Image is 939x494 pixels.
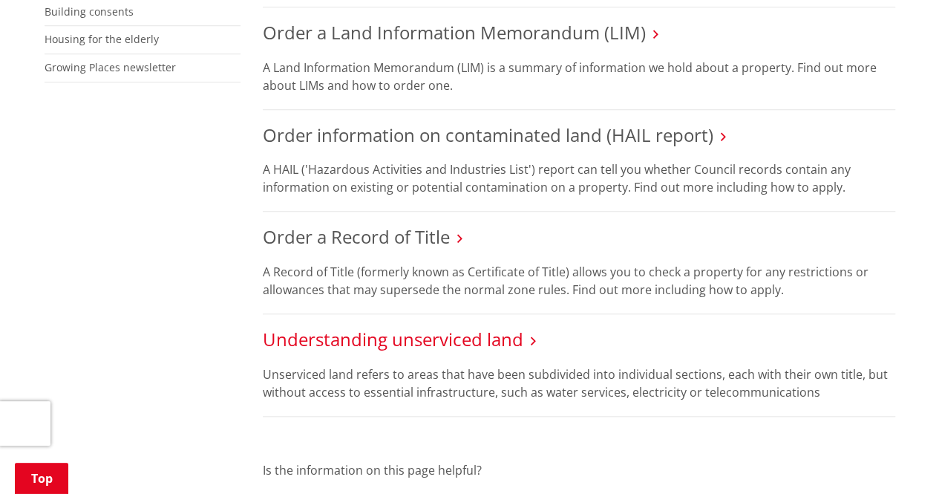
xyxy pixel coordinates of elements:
[263,263,895,299] p: A Record of Title (formerly known as Certificate of Title) allows you to check a property for any...
[45,4,134,19] a: Building consents
[263,365,895,401] p: Unserviced land refers to areas that have been subdivided into individual sections, each with the...
[263,461,895,479] p: Is the information on this page helpful?
[263,59,895,94] p: A Land Information Memorandum (LIM) is a summary of information we hold about a property. Find ou...
[263,123,713,147] a: Order information on contaminated land (HAIL report)
[263,160,895,196] p: A HAIL ('Hazardous Activities and Industries List') report can tell you whether Council records c...
[871,432,924,485] iframe: Messenger Launcher
[263,20,646,45] a: Order a Land Information Memorandum (LIM)
[45,32,159,46] a: Housing for the elderly
[263,224,450,249] a: Order a Record of Title
[15,463,68,494] a: Top
[263,327,523,351] a: Understanding unserviced land
[45,60,176,74] a: Growing Places newsletter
